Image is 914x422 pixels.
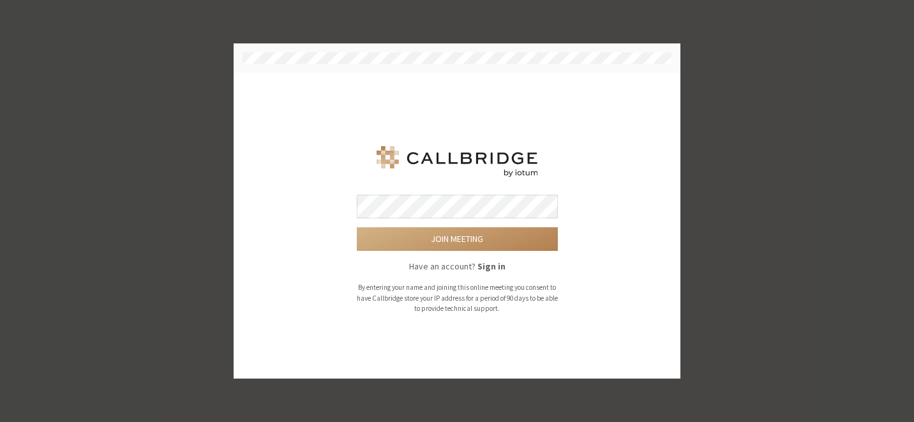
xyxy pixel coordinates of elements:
img: Iotum [374,146,540,177]
button: Join meeting [357,227,558,251]
strong: Sign in [477,260,506,272]
p: Have an account? [357,260,558,273]
p: By entering your name and joining this online meeting you consent to have Callbridge store your I... [357,282,558,314]
button: Sign in [477,260,506,273]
